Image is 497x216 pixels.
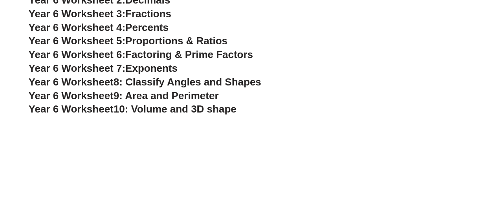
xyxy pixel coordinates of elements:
[29,62,178,74] a: Year 6 Worksheet 7:Exponents
[29,35,227,47] a: Year 6 Worksheet 5:Proportions & Ratios
[29,62,126,74] span: Year 6 Worksheet 7:
[29,103,114,115] span: Year 6 Worksheet
[29,49,126,60] span: Year 6 Worksheet 6:
[125,8,171,20] span: Fractions
[114,76,261,88] span: 8: Classify Angles and Shapes
[29,22,126,33] span: Year 6 Worksheet 4:
[29,8,126,20] span: Year 6 Worksheet 3:
[29,49,253,60] a: Year 6 Worksheet 6:Factoring & Prime Factors
[29,103,237,115] a: Year 6 Worksheet10: Volume and 3D shape
[29,90,114,102] span: Year 6 Worksheet
[29,35,126,47] span: Year 6 Worksheet 5:
[29,22,169,33] a: Year 6 Worksheet 4:Percents
[125,35,227,47] span: Proportions & Ratios
[114,103,237,115] span: 10: Volume and 3D shape
[125,49,253,60] span: Factoring & Prime Factors
[29,90,219,102] a: Year 6 Worksheet9: Area and Perimeter
[366,127,497,216] iframe: Chat Widget
[125,22,169,33] span: Percents
[29,76,261,88] a: Year 6 Worksheet8: Classify Angles and Shapes
[114,90,219,102] span: 9: Area and Perimeter
[29,76,114,88] span: Year 6 Worksheet
[125,62,178,74] span: Exponents
[29,8,171,20] a: Year 6 Worksheet 3:Fractions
